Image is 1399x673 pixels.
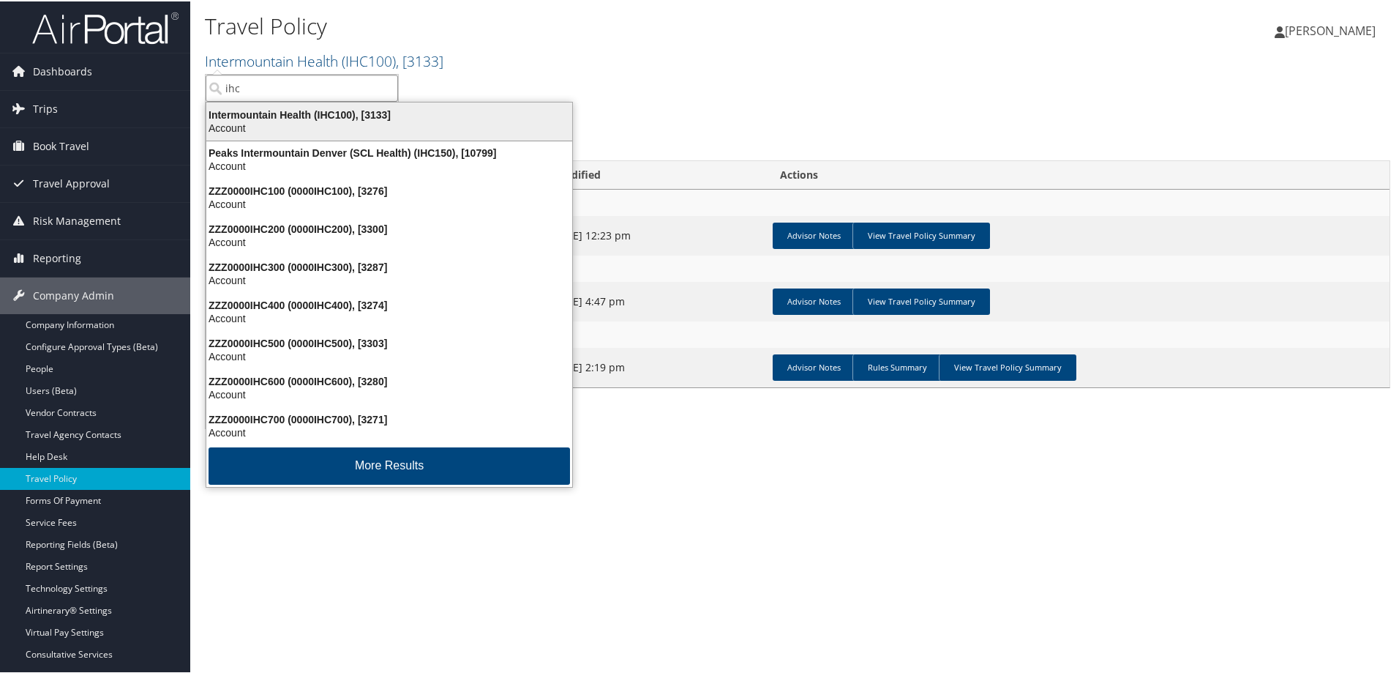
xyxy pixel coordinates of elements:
[205,10,995,40] h1: Travel Policy
[33,52,92,89] span: Dashboards
[396,50,443,70] span: , [ 3133 ]
[198,272,581,286] div: Account
[198,158,581,171] div: Account
[198,259,581,272] div: ZZZ0000IHC300 (0000IHC300), [3287]
[206,320,1389,346] td: Intermountain Health
[198,311,581,324] div: Account
[198,234,581,248] div: Account
[542,346,766,386] td: [DATE] 2:19 pm
[33,201,121,238] span: Risk Management
[852,287,990,313] a: View Travel Policy Summary
[198,145,581,158] div: Peaks Intermountain Denver (SCL Health) (IHC150), [10799]
[542,215,766,254] td: [DATE] 12:23 pm
[33,164,110,201] span: Travel Approval
[198,107,581,120] div: Intermountain Health (IHC100), [3133]
[198,183,581,196] div: ZZZ0000IHC100 (0000IHC100), [3276]
[205,50,443,70] a: Intermountain Health
[852,221,990,248] a: View Travel Policy Summary
[852,353,942,379] a: Rules Summary
[542,160,766,188] th: Modified: activate to sort column ascending
[198,120,581,133] div: Account
[773,353,855,379] a: Advisor Notes
[1285,21,1376,37] span: [PERSON_NAME]
[206,254,1389,280] td: Intermountain Culmination
[198,373,581,387] div: ZZZ0000IHC600 (0000IHC600), [3280]
[33,276,114,313] span: Company Admin
[198,412,581,425] div: ZZZ0000IHC700 (0000IHC700), [3271]
[1275,7,1390,51] a: [PERSON_NAME]
[773,287,855,313] a: Advisor Notes
[198,387,581,400] div: Account
[767,160,1389,188] th: Actions
[206,188,1389,215] td: Intermountain Attorneys
[773,221,855,248] a: Advisor Notes
[342,50,396,70] span: ( IHC100 )
[209,446,570,483] button: More Results
[33,239,81,275] span: Reporting
[198,335,581,349] div: ZZZ0000IHC500 (0000IHC500), [3303]
[939,353,1076,379] a: View Travel Policy Summary
[198,349,581,362] div: Account
[198,425,581,438] div: Account
[198,221,581,234] div: ZZZ0000IHC200 (0000IHC200), [3300]
[206,73,398,100] input: Search Accounts
[33,89,58,126] span: Trips
[198,196,581,209] div: Account
[542,280,766,320] td: [DATE] 4:47 pm
[198,297,581,311] div: ZZZ0000IHC400 (0000IHC400), [3274]
[32,10,179,44] img: airportal-logo.png
[33,127,89,163] span: Book Travel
